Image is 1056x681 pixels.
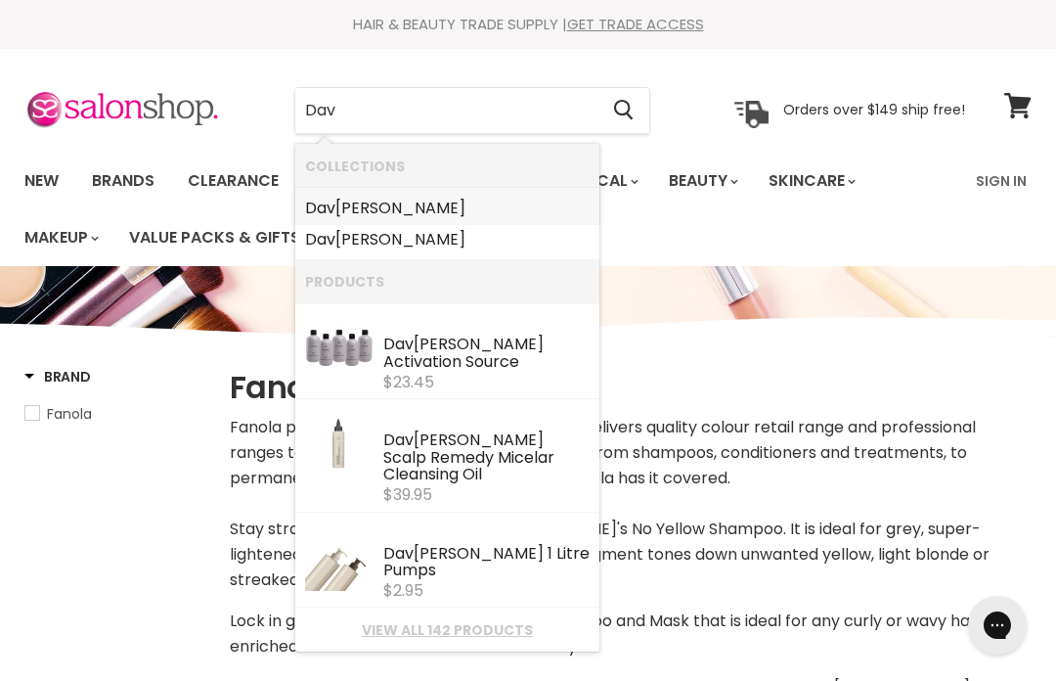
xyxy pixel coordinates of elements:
div: [PERSON_NAME] 1 Litre Pumps [383,545,590,582]
a: Brands [77,160,169,202]
a: Skincare [754,160,867,202]
div: [PERSON_NAME] Scalp Remedy Micelar Cleansing Oil [383,431,590,486]
a: [PERSON_NAME] [305,224,590,255]
span: $39.95 [383,483,432,506]
p: Fanola produces the highest technology that delivers quality colour retail range and professional... [230,415,1032,593]
a: Makeup [10,217,110,258]
a: GET TRADE ACCESS [567,14,704,34]
b: Dav [305,228,335,250]
p: Lock in glamorous curls with Curly Shine Shampoo and Mask that is ideal for any curly or wavy hai... [230,609,1032,659]
li: Products: Davines Activation Source [295,303,599,399]
li: Products [295,259,599,303]
b: Dav [383,429,414,451]
a: View all 142 products [305,622,590,638]
button: Search [597,88,649,133]
a: Value Packs & Gifts [114,217,315,258]
li: Products: Davroe 1 Litre Pumps [295,513,599,609]
li: Products: Davroe Scalp Remedy Micelar Cleansing Oil [295,399,599,512]
b: Dav [383,333,414,355]
form: Product [294,87,650,134]
a: New [10,160,73,202]
img: DAVROE-Scalp-Remedy-Spa-Micellar-Cleansing-Oil_3568_200x.png [305,409,374,477]
span: $23.45 [383,371,434,393]
a: Sign In [964,160,1038,202]
a: Fanola [24,403,205,425]
span: $2.95 [383,579,423,602]
p: Orders over $149 ship free! [783,101,965,118]
ul: Main menu [10,153,964,266]
div: [PERSON_NAME] Activation Source [383,336,590,373]
li: Collections: Davines [295,188,599,224]
img: SalonshopSquareContent_12_200x.jpg [305,522,374,591]
img: s-l1600_3_200x.jpg [305,313,374,382]
li: Collections: Davroe [295,224,599,260]
h1: Fanola [230,367,1032,408]
span: Fanola [47,404,92,424]
a: Clearance [173,160,293,202]
h3: Brand [24,367,91,386]
b: Dav [305,197,335,219]
iframe: Gorgias live chat messenger [958,589,1036,661]
b: Dav [383,542,414,565]
li: Collections [295,144,599,188]
a: Beauty [654,160,750,202]
input: Search [295,88,597,133]
li: View All [295,608,599,652]
a: [PERSON_NAME] [305,193,590,224]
